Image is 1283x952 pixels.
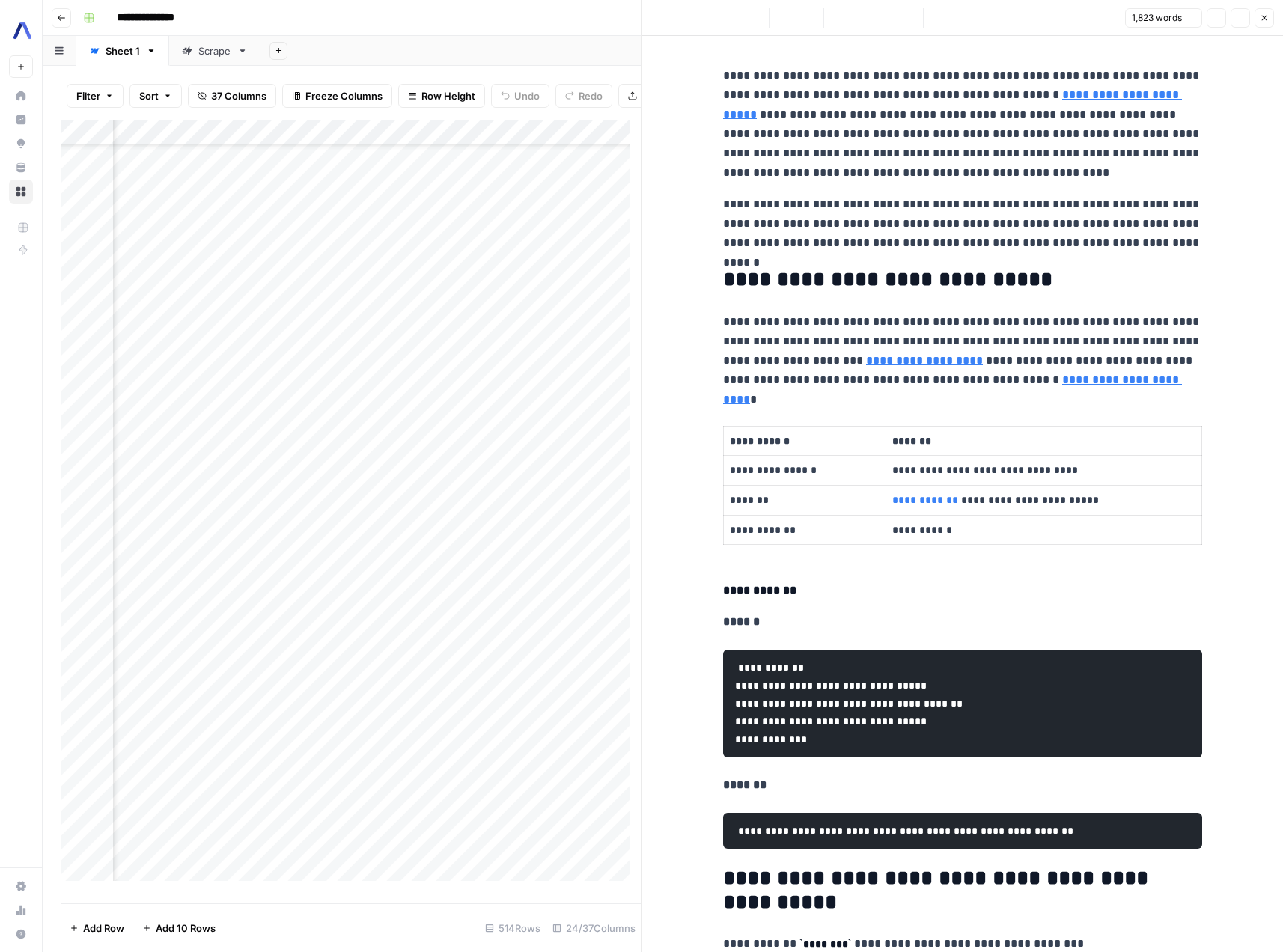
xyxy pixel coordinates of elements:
[1132,11,1182,25] span: 1,823 words
[83,921,124,936] span: Add Row
[398,84,485,108] button: Row Height
[9,132,33,156] a: Opportunities
[211,88,266,103] span: 37 Columns
[9,922,33,946] button: Help + Support
[9,108,33,132] a: Insights
[579,88,603,103] span: Redo
[1125,8,1202,28] button: 1,823 words
[9,12,33,49] button: Workspace: AssemblyAI
[133,916,225,940] button: Add 10 Rows
[67,84,124,108] button: Filter
[139,88,159,103] span: Sort
[76,88,100,103] span: Filter
[188,84,276,108] button: 37 Columns
[491,84,549,108] button: Undo
[169,36,260,66] a: Scrape
[9,180,33,204] a: Browse
[9,898,33,922] a: Usage
[421,88,475,103] span: Row Height
[514,88,540,103] span: Undo
[546,916,641,940] div: 24/37 Columns
[9,156,33,180] a: Your Data
[9,874,33,898] a: Settings
[198,43,231,58] div: Scrape
[555,84,612,108] button: Redo
[305,88,383,103] span: Freeze Columns
[9,17,36,44] img: AssemblyAI Logo
[61,916,133,940] button: Add Row
[282,84,392,108] button: Freeze Columns
[479,916,546,940] div: 514 Rows
[106,43,140,58] div: Sheet 1
[9,84,33,108] a: Home
[129,84,182,108] button: Sort
[76,36,169,66] a: Sheet 1
[156,921,216,936] span: Add 10 Rows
